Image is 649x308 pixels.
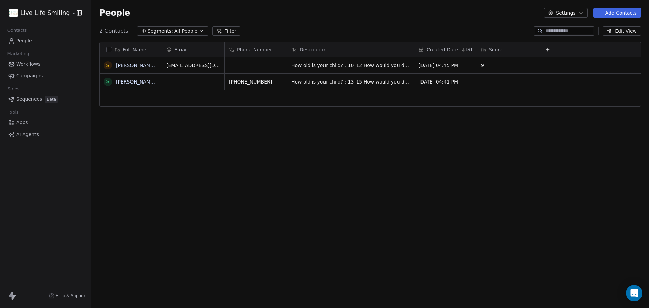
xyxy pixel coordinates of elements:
button: Add Contacts [593,8,641,18]
div: Description [287,42,414,57]
span: Segments: [148,28,173,35]
span: Full Name [123,46,146,53]
a: AI Agents [5,129,86,140]
span: Workflows [16,61,41,68]
span: Live Life Smiling [20,8,70,17]
span: How old is your child? : 13–15 How would you describe the alignment of your child's teeth? : b) S... [291,78,410,85]
span: Sequences [16,96,42,103]
div: grid [100,57,162,297]
span: Tools [5,107,21,117]
span: Apps [16,119,28,126]
span: 9 [481,62,535,69]
a: [PERSON_NAME] test 2 [116,79,170,85]
span: [EMAIL_ADDRESS][DOMAIN_NAME] [166,62,220,69]
a: Workflows [5,58,86,70]
div: S [106,78,110,85]
span: IST [466,47,473,52]
div: S [106,62,110,69]
div: Open Intercom Messenger [626,285,642,301]
a: People [5,35,86,46]
span: 2 Contacts [99,27,128,35]
a: SequencesBeta [5,94,86,105]
span: Created Date [427,46,458,53]
div: Score [477,42,539,57]
a: Campaigns [5,70,86,81]
img: LLS%20Logo%20April%202025%20copy%20(1).jpeg [9,9,18,17]
a: Help & Support [49,293,87,299]
span: Contacts [4,25,30,35]
span: Beta [45,96,58,103]
span: Score [489,46,502,53]
div: Email [162,42,224,57]
a: [PERSON_NAME] test 3 [116,63,170,68]
span: Email [174,46,188,53]
span: How old is your child? : 10–12 How would you describe the alignment of your child's teeth? : b) S... [291,62,410,69]
span: Marketing [4,49,32,59]
span: AI Agents [16,131,39,138]
span: Phone Number [237,46,272,53]
span: [DATE] 04:41 PM [418,78,473,85]
button: Edit View [603,26,641,36]
button: Filter [212,26,240,36]
div: Full Name [100,42,162,57]
span: Campaigns [16,72,43,79]
div: grid [162,57,641,297]
span: [DATE] 04:45 PM [418,62,473,69]
span: All People [174,28,197,35]
span: People [99,8,130,18]
div: Created DateIST [414,42,477,57]
span: Sales [5,84,22,94]
a: Apps [5,117,86,128]
span: Help & Support [56,293,87,299]
div: Phone Number [225,42,287,57]
button: Live Life Smiling [8,7,72,19]
span: People [16,37,32,44]
button: Settings [544,8,587,18]
span: Description [299,46,327,53]
span: [PHONE_NUMBER] [229,78,283,85]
